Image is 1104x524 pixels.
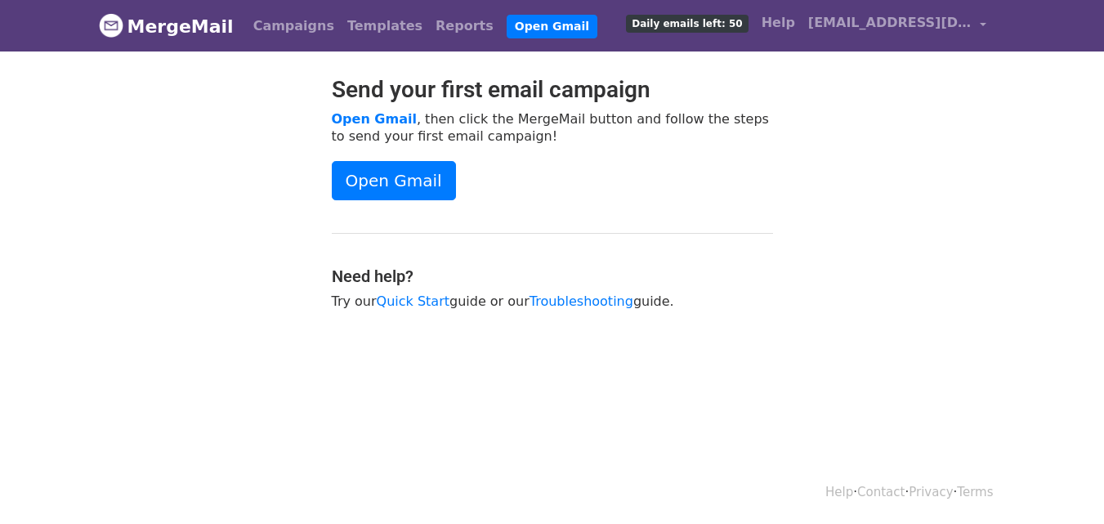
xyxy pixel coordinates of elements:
[957,485,993,499] a: Terms
[802,7,993,45] a: [EMAIL_ADDRESS][DOMAIN_NAME]
[341,10,429,43] a: Templates
[530,293,633,309] a: Troubleshooting
[1022,446,1104,524] iframe: Chat Widget
[619,7,754,39] a: Daily emails left: 50
[332,76,773,104] h2: Send your first email campaign
[332,110,773,145] p: , then click the MergeMail button and follow the steps to send your first email campaign!
[332,111,417,127] a: Open Gmail
[99,9,234,43] a: MergeMail
[377,293,449,309] a: Quick Start
[808,13,972,33] span: [EMAIL_ADDRESS][DOMAIN_NAME]
[247,10,341,43] a: Campaigns
[755,7,802,39] a: Help
[626,15,748,33] span: Daily emails left: 50
[429,10,500,43] a: Reports
[332,266,773,286] h4: Need help?
[825,485,853,499] a: Help
[909,485,953,499] a: Privacy
[857,485,905,499] a: Contact
[332,293,773,310] p: Try our guide or our guide.
[99,13,123,38] img: MergeMail logo
[332,161,456,200] a: Open Gmail
[507,15,597,38] a: Open Gmail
